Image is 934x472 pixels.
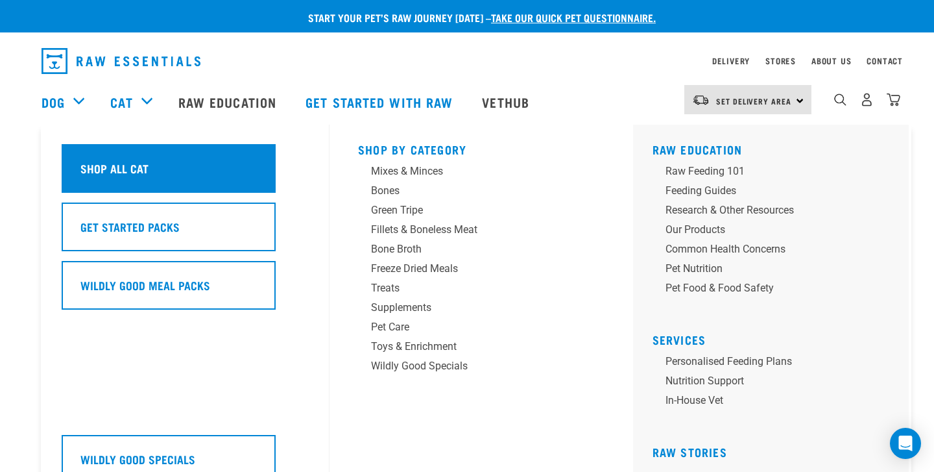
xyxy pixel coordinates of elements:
a: Wildly Good Meal Packs [62,261,308,319]
a: Wildly Good Specials [358,358,605,378]
div: Fillets & Boneless Meat [371,222,573,238]
a: Personalised Feeding Plans [653,354,899,373]
h5: Wildly Good Meal Packs [80,277,210,293]
a: Pet Food & Food Safety [653,280,899,300]
h5: Services [653,333,899,343]
div: Open Intercom Messenger [890,428,921,459]
div: Research & Other Resources [665,203,868,218]
h5: Shop All Cat [80,160,149,177]
div: Common Health Concerns [665,242,868,257]
a: Fillets & Boneless Meat [358,222,605,242]
a: Green Tripe [358,203,605,222]
a: Shop All Cat [62,144,308,203]
a: Common Health Concerns [653,242,899,261]
div: Pet Care [371,319,573,335]
img: home-icon-1@2x.png [834,93,846,106]
a: Supplements [358,300,605,319]
a: About Us [811,58,851,63]
a: In-house vet [653,393,899,412]
a: Bone Broth [358,242,605,261]
a: Dog [42,92,65,112]
a: Mixes & Minces [358,164,605,183]
img: van-moving.png [692,94,710,106]
div: Toys & Enrichment [371,339,573,354]
a: Feeding Guides [653,183,899,203]
h5: Get Started Packs [80,218,180,235]
a: Raw Stories [653,449,727,455]
div: Pet Nutrition [665,261,868,277]
div: Treats [371,280,573,296]
a: Toys & Enrichment [358,339,605,358]
div: Bones [371,183,573,199]
a: Freeze Dried Meals [358,261,605,280]
nav: dropdown navigation [31,43,903,79]
h5: Wildly Good Specials [80,451,195,467]
div: Bone Broth [371,242,573,257]
a: Research & Other Resources [653,203,899,222]
a: Our Products [653,222,899,242]
div: Pet Food & Food Safety [665,280,868,296]
a: Pet Care [358,319,605,339]
div: Feeding Guides [665,183,868,199]
h5: Shop By Category [358,143,605,153]
img: home-icon@2x.png [887,93,900,106]
div: Freeze Dried Meals [371,261,573,277]
a: Stores [765,58,796,63]
a: take our quick pet questionnaire. [491,14,656,20]
a: Bones [358,183,605,203]
div: Mixes & Minces [371,164,573,179]
div: Our Products [665,222,868,238]
img: Raw Essentials Logo [42,48,200,74]
div: Green Tripe [371,203,573,218]
a: Raw Feeding 101 [653,164,899,183]
div: Raw Feeding 101 [665,164,868,179]
a: Nutrition Support [653,373,899,393]
a: Treats [358,280,605,300]
a: Raw Education [653,146,743,153]
a: Contact [867,58,903,63]
a: Get started with Raw [293,76,469,128]
a: Pet Nutrition [653,261,899,280]
a: Cat [110,92,132,112]
a: Get Started Packs [62,203,308,261]
a: Vethub [469,76,545,128]
a: Raw Education [165,76,293,128]
img: user.png [860,93,874,106]
div: Supplements [371,300,573,316]
a: Delivery [712,58,750,63]
span: Set Delivery Area [716,99,791,103]
div: Wildly Good Specials [371,358,573,374]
